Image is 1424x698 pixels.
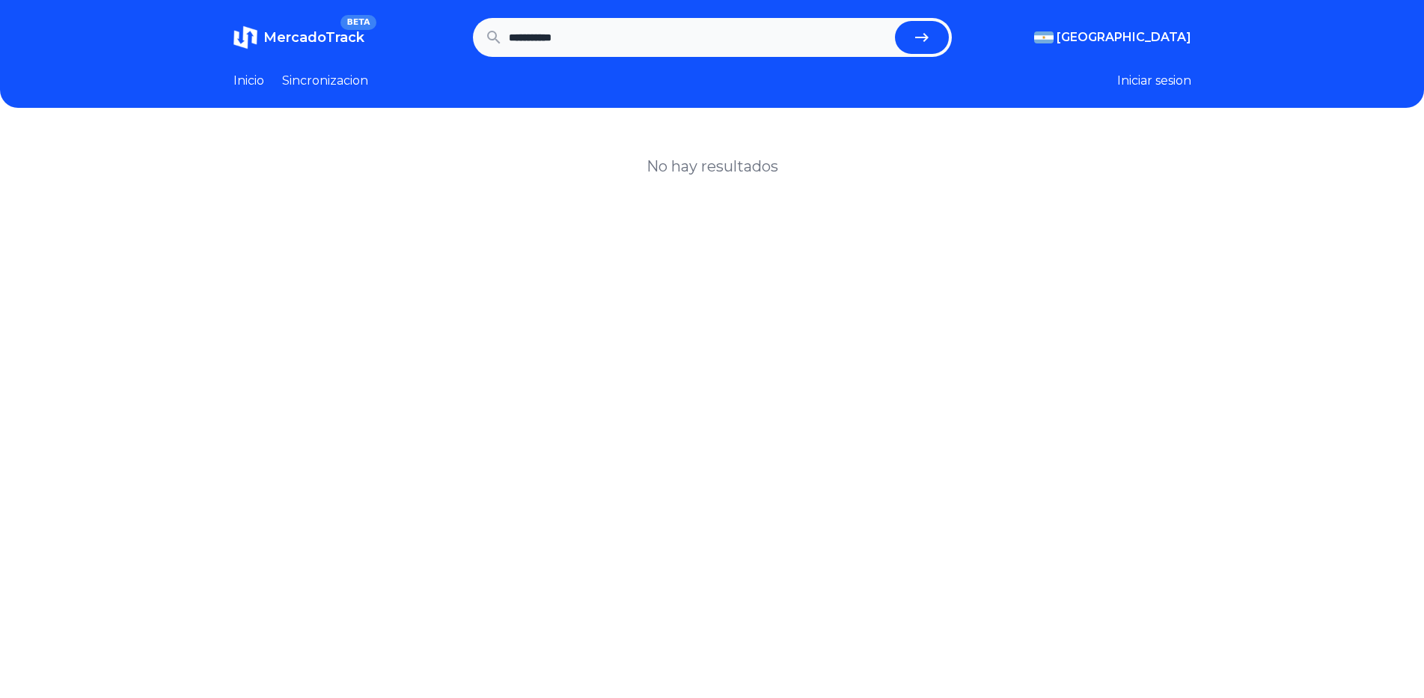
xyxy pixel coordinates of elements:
[1057,28,1191,46] span: [GEOGRAPHIC_DATA]
[282,72,368,90] a: Sincronizacion
[647,156,778,177] h1: No hay resultados
[263,29,364,46] span: MercadoTrack
[233,72,264,90] a: Inicio
[233,25,364,49] a: MercadoTrackBETA
[1034,28,1191,46] button: [GEOGRAPHIC_DATA]
[340,15,376,30] span: BETA
[1034,31,1054,43] img: Argentina
[1117,72,1191,90] button: Iniciar sesion
[233,25,257,49] img: MercadoTrack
